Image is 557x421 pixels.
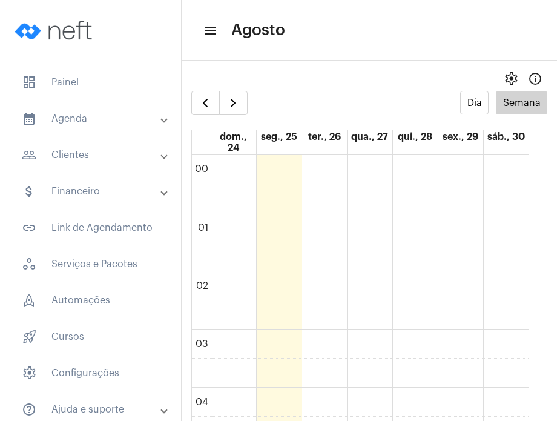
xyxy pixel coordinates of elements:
button: Próximo Semana [219,91,248,115]
span: Serviços e Pacotes [12,250,169,279]
button: settings [499,67,523,91]
mat-panel-title: Ajuda e suporte [22,402,162,417]
span: settings [504,71,518,86]
mat-panel-title: Financeiro [22,184,162,199]
span: sidenav icon [22,293,36,308]
span: Automações [12,286,169,315]
span: Configurações [12,359,169,388]
mat-expansion-panel-header: sidenav iconFinanceiro [7,177,181,206]
span: sidenav icon [22,366,36,380]
a: 26 de agosto de 2025 [306,130,343,144]
a: 24 de agosto de 2025 [211,130,256,154]
div: 00 [193,164,211,174]
span: Cursos [12,322,169,351]
span: Link de Agendamento [12,213,169,242]
a: 25 de agosto de 2025 [259,130,300,144]
mat-icon: sidenav icon [22,184,36,199]
mat-icon: sidenav icon [22,402,36,417]
a: 30 de agosto de 2025 [485,130,527,144]
img: logo-neft-novo-2.png [10,6,101,55]
div: 04 [193,397,211,408]
a: 29 de agosto de 2025 [440,130,481,144]
div: 01 [196,222,211,233]
a: 28 de agosto de 2025 [395,130,435,144]
span: Painel [12,68,169,97]
span: sidenav icon [22,330,36,344]
mat-icon: sidenav icon [22,220,36,235]
mat-icon: sidenav icon [22,148,36,162]
span: sidenav icon [22,75,36,90]
span: Agosto [231,21,285,40]
mat-icon: sidenav icon [203,24,216,38]
button: Semana Anterior [191,91,220,115]
a: 27 de agosto de 2025 [349,130,391,144]
button: Info [523,67,547,91]
mat-panel-title: Agenda [22,111,162,126]
mat-panel-title: Clientes [22,148,162,162]
mat-expansion-panel-header: sidenav iconAgenda [7,104,181,133]
mat-icon: sidenav icon [22,111,36,126]
button: Semana [496,91,547,114]
mat-icon: Info [528,71,542,86]
mat-expansion-panel-header: sidenav iconClientes [7,141,181,170]
span: sidenav icon [22,257,36,271]
button: Dia [460,91,489,114]
div: 03 [193,339,211,350]
div: 02 [194,280,211,291]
